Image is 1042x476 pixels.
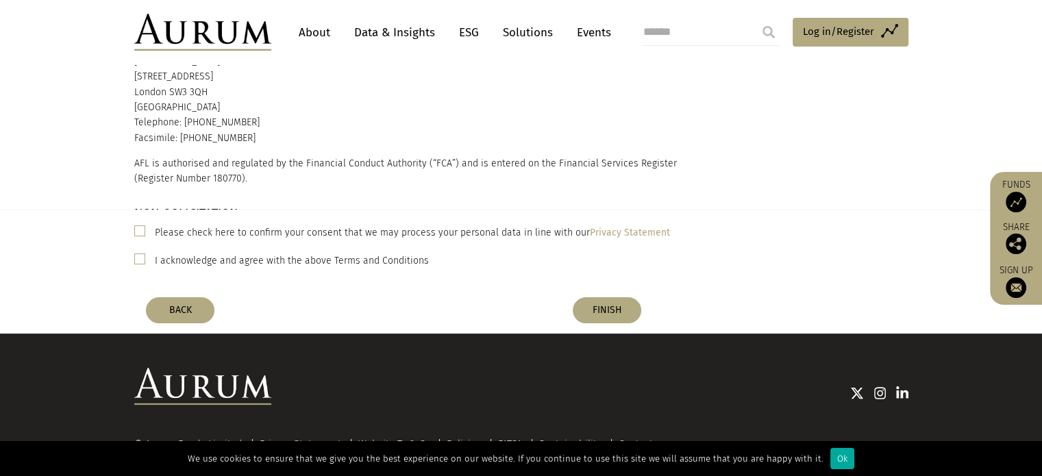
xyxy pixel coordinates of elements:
a: Contact [619,438,653,450]
a: Solutions [496,20,560,45]
label: Please check here to confirm your consent that we may process your personal data in line with our [155,225,670,241]
a: Policies [447,438,481,450]
img: Twitter icon [850,386,864,400]
img: Aurum [134,14,271,51]
p: AFL is authorised and regulated by the Financial Conduct Authority (“FCA”) and is entered on the ... [134,156,908,187]
img: Access Funds [1006,192,1026,212]
span: Log in/Register [803,23,874,40]
img: Instagram icon [874,386,886,400]
h4: NON-SOLICITATION [134,208,908,220]
button: BACK [146,297,214,323]
a: About [292,20,337,45]
button: FINISH [573,297,641,323]
a: FATCA [498,438,522,450]
div: © Aurum Funds Limited [134,439,249,449]
a: Privacy Statement [260,438,341,450]
div: Share [997,223,1035,254]
a: Website Ts & Cs [358,438,430,450]
a: Events [570,20,611,45]
a: Log in/Register [793,18,908,47]
img: Linkedin icon [896,386,908,400]
img: Sign up to our newsletter [1006,277,1026,298]
label: I acknowledge and agree with the above Terms and Conditions [155,253,429,269]
a: Data & Insights [347,20,442,45]
a: Funds [997,179,1035,212]
a: Sign up [997,264,1035,298]
div: Ok [830,448,854,469]
p: [GEOGRAPHIC_DATA] [STREET_ADDRESS] London SW3 3QH [GEOGRAPHIC_DATA] Telephone: [PHONE_NUMBER] Fac... [134,54,908,146]
img: Share this post [1006,234,1026,254]
a: ESG [452,20,486,45]
a: Sustainability [539,438,601,450]
a: Privacy Statement [590,227,670,238]
input: Submit [755,18,782,46]
img: Aurum Logo [134,368,271,405]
